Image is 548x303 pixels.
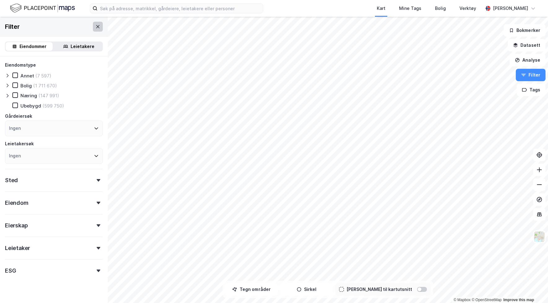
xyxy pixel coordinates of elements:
[508,39,546,51] button: Datasett
[20,73,34,79] div: Annet
[504,24,546,37] button: Bokmerker
[20,83,32,89] div: Bolig
[5,199,28,207] div: Eiendom
[517,273,548,303] iframe: Chat Widget
[5,112,32,120] div: Gårdeiersøk
[5,267,16,274] div: ESG
[5,140,34,147] div: Leietakersøk
[38,93,59,99] div: (147 991)
[225,283,278,296] button: Tegn områder
[5,222,28,229] div: Eierskap
[377,5,385,12] div: Kart
[516,69,546,81] button: Filter
[5,244,30,252] div: Leietaker
[20,93,37,99] div: Næring
[33,83,57,89] div: (1 711 670)
[280,283,333,296] button: Sirkel
[71,43,94,50] div: Leietakere
[472,298,502,302] a: OpenStreetMap
[503,298,534,302] a: Improve this map
[20,103,41,109] div: Ubebygd
[517,273,548,303] div: Kontrollprogram for chat
[399,5,421,12] div: Mine Tags
[20,43,46,50] div: Eiendommer
[10,3,75,14] img: logo.f888ab2527a4732fd821a326f86c7f29.svg
[9,152,21,160] div: Ingen
[35,73,51,79] div: (7 597)
[5,61,36,69] div: Eiendomstype
[346,286,412,293] div: [PERSON_NAME] til kartutsnitt
[98,4,263,13] input: Søk på adresse, matrikkel, gårdeiere, leietakere eller personer
[533,231,545,243] img: Z
[42,103,64,109] div: (599 750)
[5,22,20,32] div: Filter
[435,5,446,12] div: Bolig
[493,5,528,12] div: [PERSON_NAME]
[454,298,471,302] a: Mapbox
[9,125,21,132] div: Ingen
[510,54,546,66] button: Analyse
[459,5,476,12] div: Verktøy
[517,84,546,96] button: Tags
[5,177,18,184] div: Sted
